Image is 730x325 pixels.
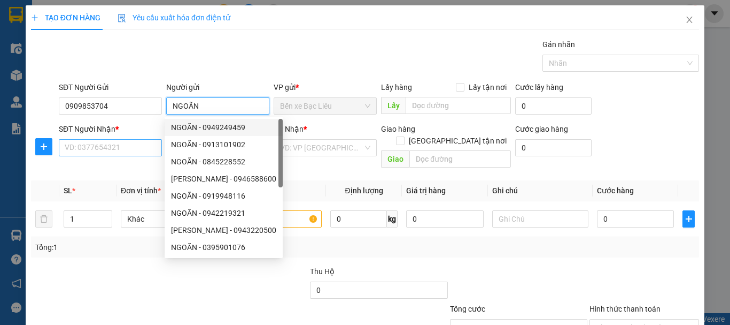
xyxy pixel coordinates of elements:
[381,125,415,133] span: Giao hàng
[406,210,483,228] input: 0
[165,239,283,256] div: NGOÃN - 0395901076
[450,305,485,313] span: Tổng cước
[515,97,592,115] input: Cước lấy hàng
[464,81,511,93] span: Lấy tận nơi
[121,186,161,195] span: Đơn vị tính
[165,119,283,136] div: NGOÃN - 0949249459
[406,186,446,195] span: Giá trị hàng
[165,136,283,153] div: NGOÃN - 0913101902
[310,267,335,276] span: Thu Hộ
[405,135,511,147] span: [GEOGRAPHIC_DATA] tận nơi
[589,305,661,313] label: Hình thức thanh toán
[685,16,694,24] span: close
[171,156,276,168] div: NGOÃN - 0845228552
[381,150,409,168] span: Giao
[280,98,370,114] span: Bến xe Bạc Liêu
[166,81,269,93] div: Người gửi
[274,81,377,93] div: VP gửi
[35,241,283,253] div: Tổng: 1
[488,180,593,201] th: Ghi chú
[171,139,276,150] div: NGOÃN - 0913101902
[381,97,406,114] span: Lấy
[542,40,575,49] label: Gán nhãn
[31,14,38,21] span: plus
[674,5,704,35] button: Close
[118,13,230,22] span: Yêu cầu xuất hóa đơn điện tử
[36,142,52,151] span: plus
[171,241,276,253] div: NGOÃN - 0395901076
[345,186,383,195] span: Định lượng
[171,224,276,236] div: [PERSON_NAME] - 0943220500
[171,190,276,202] div: NGOÃN - 0919948116
[165,170,283,187] div: LÊ THANH NGOÃN - 0946588600
[165,187,283,205] div: NGOÃN - 0919948116
[381,83,412,92] span: Lấy hàng
[515,139,592,156] input: Cước giao hàng
[31,13,100,22] span: TẠO ĐƠN HÀNG
[409,150,511,168] input: Dọc đường
[64,186,72,195] span: SL
[597,186,634,195] span: Cước hàng
[515,83,563,92] label: Cước lấy hàng
[165,153,283,170] div: NGOÃN - 0845228552
[35,138,52,155] button: plus
[171,122,276,133] div: NGOÃN - 0949249459
[165,222,283,239] div: CAO THỊ NGOÃN - 0943220500
[387,210,398,228] span: kg
[274,125,304,133] span: VP Nhận
[171,173,276,185] div: [PERSON_NAME] - 0946588600
[171,207,276,219] div: NGOÃN - 0942219321
[59,123,162,135] div: SĐT Người Nhận
[127,211,211,227] span: Khác
[515,125,568,133] label: Cước giao hàng
[59,81,162,93] div: SĐT Người Gửi
[406,97,511,114] input: Dọc đường
[682,210,695,228] button: plus
[165,205,283,222] div: NGOÃN - 0942219321
[35,210,52,228] button: delete
[118,14,126,22] img: icon
[492,210,588,228] input: Ghi Chú
[683,215,694,223] span: plus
